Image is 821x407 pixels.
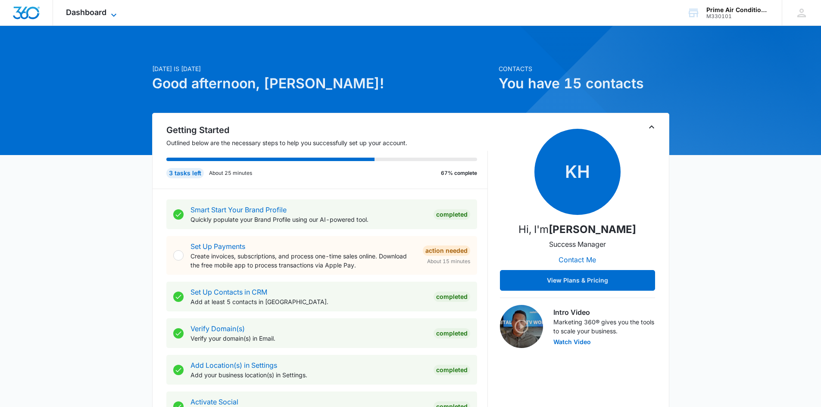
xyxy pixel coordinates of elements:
a: Verify Domain(s) [190,324,245,333]
span: Dashboard [66,8,106,17]
strong: [PERSON_NAME] [549,223,636,236]
h2: Getting Started [166,124,488,137]
p: Contacts [499,64,669,73]
p: Success Manager [549,239,606,249]
p: 67% complete [441,169,477,177]
p: Add your business location(s) in Settings. [190,370,427,379]
p: About 25 minutes [209,169,252,177]
div: Completed [434,365,470,375]
span: KH [534,129,621,215]
h3: Intro Video [553,307,655,317]
p: Outlined below are the necessary steps to help you successfully set up your account. [166,138,488,147]
button: Watch Video [553,339,591,345]
p: Add at least 5 contacts in [GEOGRAPHIC_DATA]. [190,297,427,306]
a: Set Up Contacts in CRM [190,288,267,296]
a: Add Location(s) in Settings [190,361,277,370]
span: About 15 minutes [427,258,470,265]
p: Create invoices, subscriptions, and process one-time sales online. Download the free mobile app t... [190,252,416,270]
h1: You have 15 contacts [499,73,669,94]
div: Completed [434,209,470,220]
p: Verify your domain(s) in Email. [190,334,427,343]
p: Hi, I'm [518,222,636,237]
button: Toggle Collapse [646,122,657,132]
div: Completed [434,328,470,339]
p: [DATE] is [DATE] [152,64,493,73]
button: View Plans & Pricing [500,270,655,291]
div: 3 tasks left [166,168,204,178]
div: Action Needed [423,245,470,256]
div: account id [706,13,769,19]
div: Completed [434,292,470,302]
p: Quickly populate your Brand Profile using our AI-powered tool. [190,215,427,224]
a: Smart Start Your Brand Profile [190,205,287,214]
div: account name [706,6,769,13]
img: Intro Video [500,305,543,348]
button: Contact Me [550,249,605,270]
h1: Good afternoon, [PERSON_NAME]! [152,73,493,94]
a: Activate Social [190,398,238,406]
a: Set Up Payments [190,242,245,251]
p: Marketing 360® gives you the tools to scale your business. [553,317,655,336]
